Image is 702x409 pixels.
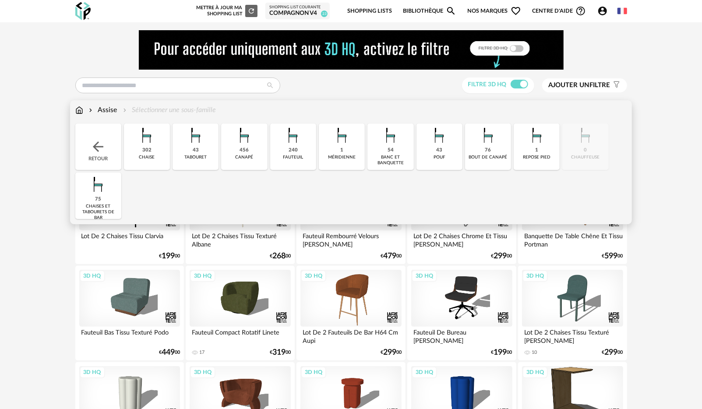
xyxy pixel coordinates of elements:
a: 3D HQ Fauteuil Compact Rotatif Linete 17 €31900 [186,266,294,360]
div: 3D HQ [80,270,105,282]
span: 268 [272,253,286,259]
img: svg+xml;base64,PHN2ZyB3aWR0aD0iMjQiIGhlaWdodD0iMjQiIHZpZXdCb3g9IjAgMCAyNCAyNCIgZmlsbD0ibm9uZSIgeG... [90,139,106,155]
span: 449 [162,349,175,356]
span: Nos marques [468,1,521,21]
div: Lot De 2 Chaises Tissu Texturé [PERSON_NAME] [522,327,623,344]
div: 3D HQ [301,270,326,282]
span: Account Circle icon [597,6,612,16]
div: fauteuil [283,155,303,160]
div: Lot De 2 Chaises Tissu Texturé Albane [190,230,290,248]
div: Lot De 2 Chaises Tissu Clarvia [79,230,180,248]
div: 3D HQ [522,367,548,378]
img: Assise.png [135,123,159,147]
div: € 00 [602,349,623,356]
div: chaise [139,155,155,160]
span: Help Circle Outline icon [575,6,586,16]
span: 599 [605,253,618,259]
span: 479 [383,253,396,259]
div: 3D HQ [190,367,215,378]
div: Fauteuil Rembourré Velours [PERSON_NAME] [300,230,401,248]
div: 43 [193,147,199,154]
div: tabouret [184,155,207,160]
div: Lot De 2 Fauteuils De Bar H64 Cm Aupi [300,327,401,344]
span: Magnify icon [446,6,456,16]
span: 299 [605,349,618,356]
div: 3D HQ [412,367,437,378]
span: filtre [549,81,610,90]
div: 43 [436,147,442,154]
img: Assise.png [330,123,354,147]
div: € 00 [270,349,291,356]
a: 3D HQ Fauteuil Bas Tissu Texturé Podo €44900 [75,266,184,360]
a: BibliothèqueMagnify icon [403,1,456,21]
div: 54 [388,147,394,154]
div: 240 [289,147,298,154]
div: 3D HQ [190,270,215,282]
div: Assise [87,105,117,115]
a: 3D HQ Lot De 2 Fauteuils De Bar H64 Cm Aupi €29900 [296,266,405,360]
img: svg+xml;base64,PHN2ZyB3aWR0aD0iMTYiIGhlaWdodD0iMTYiIHZpZXdCb3g9IjAgMCAxNiAxNiIgZmlsbD0ibm9uZSIgeG... [87,105,94,115]
div: repose pied [523,155,550,160]
div: 3D HQ [412,270,437,282]
img: Assise.png [427,123,451,147]
div: 76 [485,147,491,154]
div: Fauteuil De Bureau [PERSON_NAME] [411,327,512,344]
div: Fauteuil Bas Tissu Texturé Podo [79,327,180,344]
span: Account Circle icon [597,6,608,16]
span: Ajouter un [549,82,590,88]
div: compagnon v4 [269,10,326,18]
img: Assise.png [525,123,549,147]
div: 456 [240,147,249,154]
span: 23 [321,11,328,17]
div: canapé [236,155,254,160]
a: Shopping Lists [347,1,392,21]
div: 75 [95,196,101,203]
div: méridienne [328,155,356,160]
span: Filtre 3D HQ [468,81,507,88]
img: Assise.png [233,123,256,147]
div: € 00 [491,253,512,259]
img: Assise.png [476,123,500,147]
div: 10 [532,349,537,356]
img: Assise.png [184,123,208,147]
span: Filter icon [610,81,621,90]
img: OXP [75,2,91,20]
button: Ajouter unfiltre Filter icon [542,78,627,92]
div: 3D HQ [301,367,326,378]
div: 302 [142,147,152,154]
div: banc et banquette [370,155,411,166]
div: Banquette De Table Chêne Et Tissu Portman [522,230,623,248]
span: Centre d'aideHelp Circle Outline icon [532,6,586,16]
span: 199 [494,349,507,356]
span: Refresh icon [247,8,255,13]
div: € 00 [270,253,291,259]
div: 3D HQ [522,270,548,282]
div: Retour [75,123,121,170]
a: 3D HQ Lot De 2 Chaises Tissu Texturé [PERSON_NAME] 10 €29900 [518,266,627,360]
div: 1 [535,147,538,154]
span: 199 [162,253,175,259]
a: 3D HQ Fauteuil De Bureau [PERSON_NAME] €19900 [407,266,516,360]
span: 319 [272,349,286,356]
div: pouf [434,155,445,160]
div: bout de canapé [469,155,508,160]
div: Fauteuil Compact Rotatif Linete [190,327,290,344]
img: svg+xml;base64,PHN2ZyB3aWR0aD0iMTYiIGhlaWdodD0iMTciIHZpZXdCb3g9IjAgMCAxNiAxNyIgZmlsbD0ibm9uZSIgeG... [75,105,83,115]
div: 1 [340,147,343,154]
img: Assise.png [86,173,110,196]
img: fr [617,6,627,16]
span: 299 [494,253,507,259]
div: € 00 [381,349,402,356]
div: € 00 [491,349,512,356]
div: Shopping List courante [269,5,326,10]
div: 3D HQ [80,367,105,378]
div: € 00 [159,253,180,259]
div: Mettre à jour ma Shopping List [194,5,258,17]
a: Shopping List courante compagnon v4 23 [269,5,326,18]
img: Assise.png [281,123,305,147]
img: Assise.png [379,123,402,147]
div: € 00 [602,253,623,259]
div: 17 [199,349,205,356]
div: Lot De 2 Chaises Chrome Et Tissu [PERSON_NAME] [411,230,512,248]
img: NEW%20NEW%20HQ%20NEW_V1.gif [139,30,564,70]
